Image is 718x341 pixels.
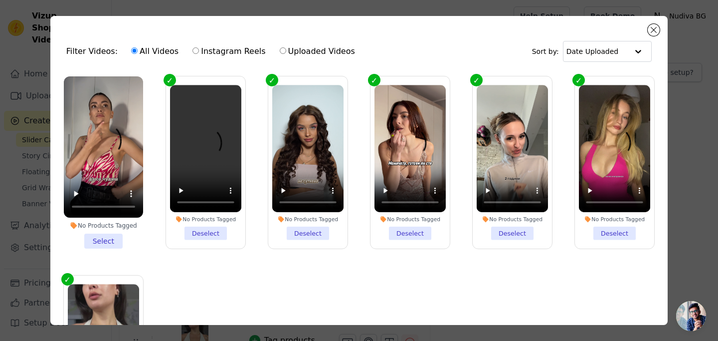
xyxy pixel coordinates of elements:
[64,222,143,230] div: No Products Tagged
[192,45,266,58] label: Instagram Reels
[272,216,344,223] div: No Products Tagged
[374,216,446,223] div: No Products Tagged
[170,216,241,223] div: No Products Tagged
[579,216,650,223] div: No Products Tagged
[279,45,356,58] label: Uploaded Videos
[131,45,179,58] label: All Videos
[676,301,706,331] div: Open chat
[648,24,660,36] button: Close modal
[66,40,360,63] div: Filter Videos:
[532,41,652,62] div: Sort by:
[477,216,548,223] div: No Products Tagged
